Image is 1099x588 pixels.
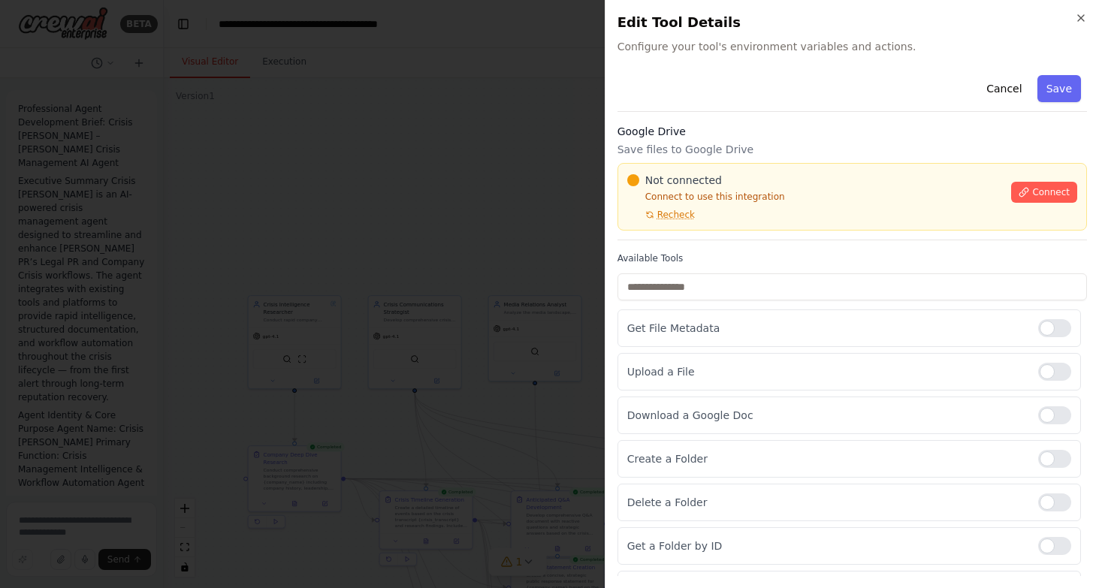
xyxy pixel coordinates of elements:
p: Delete a Folder [627,495,1026,510]
h2: Edit Tool Details [617,12,1087,33]
span: Recheck [657,209,695,221]
p: Create a Folder [627,451,1026,466]
span: Not connected [645,173,722,188]
button: Connect [1011,182,1077,203]
button: Cancel [977,75,1031,102]
button: Recheck [627,209,695,221]
p: Get File Metadata [627,321,1026,336]
span: Configure your tool's environment variables and actions. [617,39,1087,54]
span: Connect [1032,186,1070,198]
label: Available Tools [617,252,1087,264]
p: Connect to use this integration [627,191,1003,203]
p: Save files to Google Drive [617,142,1087,157]
button: Save [1037,75,1081,102]
p: Get a Folder by ID [627,538,1026,553]
h3: Google Drive [617,124,1087,139]
p: Upload a File [627,364,1026,379]
p: Download a Google Doc [627,408,1026,423]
